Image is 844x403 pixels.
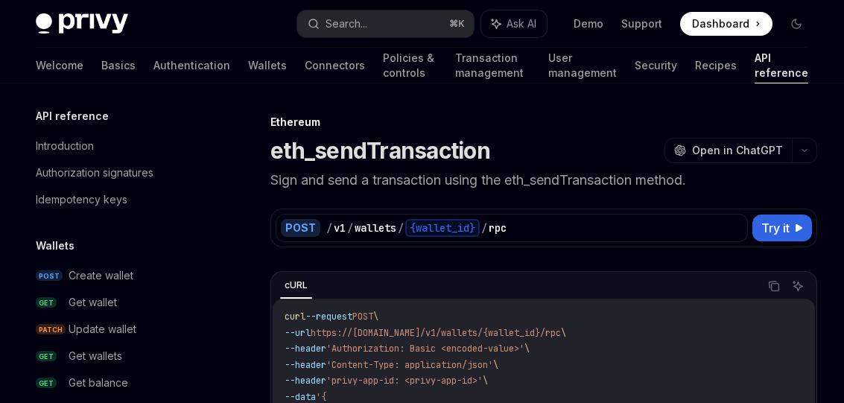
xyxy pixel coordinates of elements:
[764,276,784,296] button: Copy the contents from the code block
[326,343,524,355] span: 'Authorization: Basic <encoded-value>'
[281,219,320,237] div: POST
[326,359,493,371] span: 'Content-Type: application/json'
[36,297,57,308] span: GET
[36,48,83,83] a: Welcome
[788,276,807,296] button: Ask AI
[326,375,483,387] span: 'privy-app-id: <privy-app-id>'
[455,48,530,83] a: Transaction management
[24,343,215,369] a: GETGet wallets
[326,220,332,235] div: /
[69,347,122,365] div: Get wallets
[270,115,817,130] div: Ethereum
[334,220,346,235] div: v1
[493,359,498,371] span: \
[270,170,817,191] p: Sign and send a transaction using the eth_sendTransaction method.
[405,219,480,237] div: {wallet_id}
[489,220,507,235] div: rpc
[548,48,617,83] a: User management
[36,13,128,34] img: dark logo
[507,16,536,31] span: Ask AI
[36,237,74,255] h5: Wallets
[449,18,465,30] span: ⌘ K
[692,16,749,31] span: Dashboard
[36,191,127,209] div: Idempotency keys
[36,164,153,182] div: Authorization signatures
[69,267,133,285] div: Create wallet
[285,359,326,371] span: --header
[755,48,808,83] a: API reference
[373,311,378,323] span: \
[101,48,136,83] a: Basics
[69,374,128,392] div: Get balance
[36,351,57,362] span: GET
[664,138,792,163] button: Open in ChatGPT
[352,311,373,323] span: POST
[311,327,561,339] span: https://[DOMAIN_NAME]/v1/wallets/{wallet_id}/rpc
[561,327,566,339] span: \
[481,220,487,235] div: /
[69,293,117,311] div: Get wallet
[483,375,488,387] span: \
[24,262,215,289] a: POSTCreate wallet
[270,137,490,164] h1: eth_sendTransaction
[692,143,783,158] span: Open in ChatGPT
[784,12,808,36] button: Toggle dark mode
[621,16,662,31] a: Support
[153,48,230,83] a: Authentication
[69,320,136,338] div: Update wallet
[752,215,812,241] button: Try it
[36,137,94,155] div: Introduction
[481,10,547,37] button: Ask AI
[316,391,326,403] span: '{
[326,15,367,33] div: Search...
[524,343,530,355] span: \
[355,220,396,235] div: wallets
[285,343,326,355] span: --header
[24,316,215,343] a: PATCHUpdate wallet
[24,159,215,186] a: Authorization signatures
[635,48,677,83] a: Security
[347,220,353,235] div: /
[574,16,603,31] a: Demo
[280,276,312,294] div: cURL
[24,133,215,159] a: Introduction
[761,219,790,237] span: Try it
[305,48,365,83] a: Connectors
[285,375,326,387] span: --header
[285,327,311,339] span: --url
[398,220,404,235] div: /
[24,186,215,213] a: Idempotency keys
[36,107,109,125] h5: API reference
[36,324,66,335] span: PATCH
[305,311,352,323] span: --request
[285,391,316,403] span: --data
[24,369,215,396] a: GETGet balance
[248,48,287,83] a: Wallets
[680,12,772,36] a: Dashboard
[24,289,215,316] a: GETGet wallet
[383,48,437,83] a: Policies & controls
[297,10,474,37] button: Search...⌘K
[36,270,63,282] span: POST
[695,48,737,83] a: Recipes
[36,378,57,389] span: GET
[285,311,305,323] span: curl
